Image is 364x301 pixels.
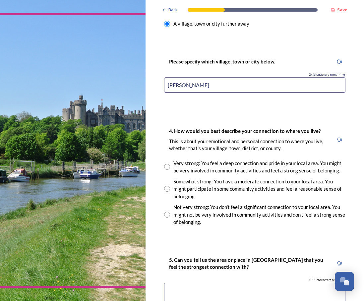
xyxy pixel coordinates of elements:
[168,7,178,13] span: Back
[173,178,345,200] div: Somewhat strong: You have a moderate connection to your local area. You might participate in some...
[335,272,354,291] button: Open Chat
[173,20,249,28] div: A village, town or city further away
[169,257,324,270] strong: 5. Can you tell us the area or place in [GEOGRAPHIC_DATA] that you feel the strongest connection ...
[169,58,275,64] strong: Please specify which village, town or city below.
[309,278,345,282] span: 1000 characters remaining
[173,159,345,174] div: Very strong: You feel a deep connection and pride in your local area. You might be very involved ...
[309,72,345,77] span: 244 characters remaining
[169,128,321,134] strong: 4. How would you best describe your connection to where you live?
[173,203,345,226] div: Not very strong: You don't feel a significant connection to your local area. You might not be ver...
[337,7,347,13] strong: Save
[169,138,329,152] p: This is about your emotional and personal connection to where you live, whether that's your villa...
